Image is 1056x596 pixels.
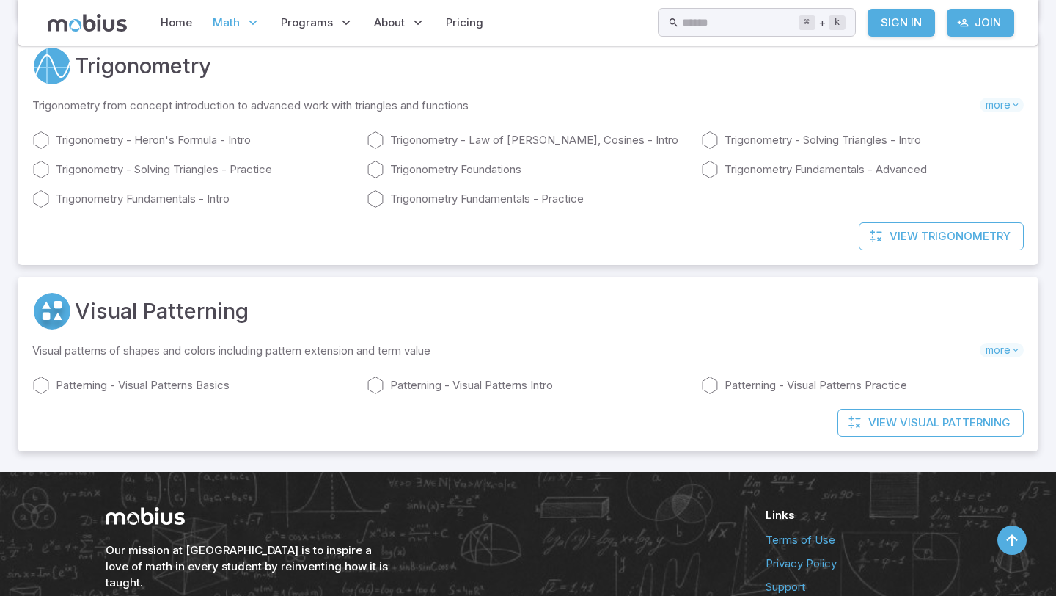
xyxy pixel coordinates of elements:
a: Join [947,9,1014,37]
p: Trigonometry from concept introduction to advanced work with triangles and functions [32,98,980,114]
kbd: k [829,15,846,30]
a: Trigonometry Fundamentals - Intro [32,190,355,208]
h6: Links [766,507,950,523]
a: Terms of Use [766,532,950,548]
span: Trigonometry [921,228,1011,244]
a: Trigonometry Fundamentals - Advanced [701,161,1024,178]
a: ViewTrigonometry [859,222,1024,250]
p: Visual patterns of shapes and colors including pattern extension and term value [32,343,980,359]
a: Trigonometry [75,50,211,82]
a: Trigonometry [32,46,72,86]
a: Pricing [441,6,488,40]
a: Trigonometry - Solving Triangles - Practice [32,161,355,178]
a: Visual Patterning [75,295,249,327]
span: View [890,228,918,244]
a: Patterning - Visual Patterns Basics [32,377,355,394]
h6: Our mission at [GEOGRAPHIC_DATA] is to inspire a love of math in every student by reinventing how... [106,542,392,591]
a: Visual Patterning [32,291,72,331]
a: Trigonometry - Heron's Formula - Intro [32,131,355,149]
span: Programs [281,15,333,31]
a: ViewVisual Patterning [837,409,1024,437]
a: Trigonometry Foundations [367,161,689,178]
a: Sign In [868,9,935,37]
a: Trigonometry - Solving Triangles - Intro [701,131,1024,149]
a: Trigonometry Fundamentals - Practice [367,190,689,208]
a: Trigonometry - Law of [PERSON_NAME], Cosines - Intro [367,131,689,149]
kbd: ⌘ [799,15,815,30]
a: Patterning - Visual Patterns Practice [701,377,1024,394]
a: Support [766,579,950,595]
span: View [868,415,897,431]
div: + [799,14,846,32]
a: Privacy Policy [766,556,950,572]
a: Home [156,6,197,40]
span: Math [213,15,240,31]
a: Patterning - Visual Patterns Intro [367,377,689,394]
span: Visual Patterning [900,415,1011,431]
span: About [374,15,405,31]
